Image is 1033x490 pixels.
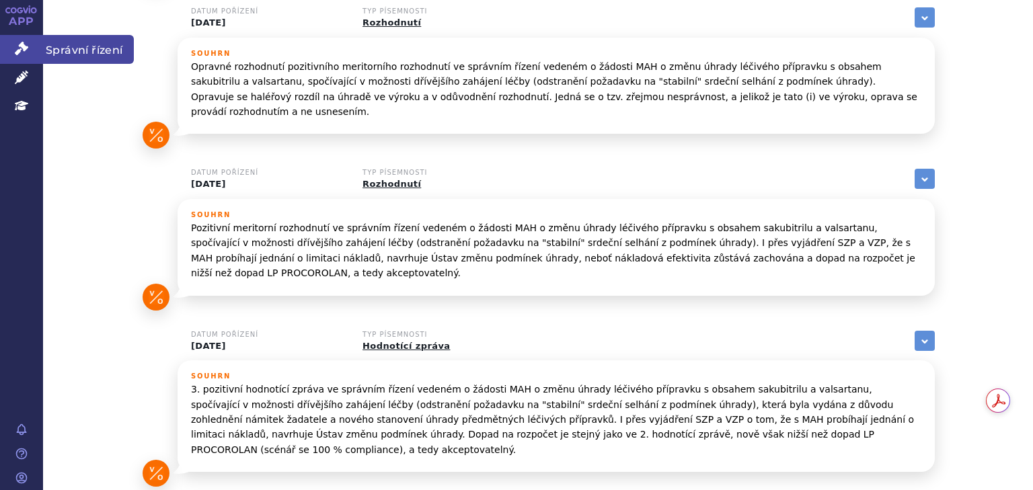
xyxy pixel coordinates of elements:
[191,382,921,457] p: 3. pozitivní hodnotící zpráva ve správním řízení vedeném o žádosti MAH o změnu úhrady léčivého př...
[915,169,935,189] a: zobrazit vše
[191,211,921,219] h3: Souhrn
[362,17,421,28] a: Rozhodnutí
[191,169,346,177] h3: Datum pořízení
[191,372,921,380] h3: Souhrn
[915,7,935,28] a: zobrazit vše
[362,179,421,189] a: Rozhodnutí
[191,220,921,281] p: Pozitivní meritorní rozhodnutí ve správním řízení vedeném o žádosti MAH o změnu úhrady léčivého p...
[191,59,921,120] p: Opravné rozhodnutí pozitivního meritorního rozhodnutí ve správním řízení vedeném o žádosti MAH o ...
[191,341,346,352] p: [DATE]
[191,7,346,15] h3: Datum pořízení
[362,7,517,15] h3: Typ písemnosti
[191,50,921,58] h3: Souhrn
[191,331,346,339] h3: Datum pořízení
[191,17,346,28] p: [DATE]
[362,341,450,351] a: Hodnotící zpráva
[362,331,517,339] h3: Typ písemnosti
[362,169,517,177] h3: Typ písemnosti
[43,35,134,63] span: Správní řízení
[915,331,935,351] a: zobrazit vše
[191,179,346,190] p: [DATE]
